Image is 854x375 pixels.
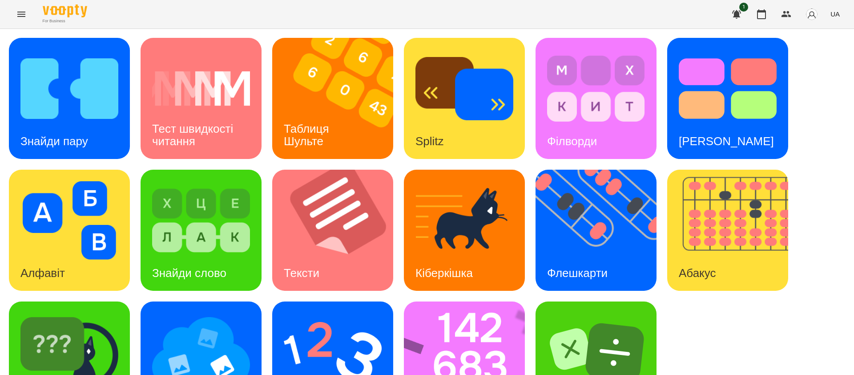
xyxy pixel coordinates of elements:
a: АлфавітАлфавіт [9,170,130,291]
h3: Splitz [415,135,444,148]
img: Тест Струпа [679,49,777,128]
span: UA [830,9,840,19]
img: Флешкарти [536,170,668,291]
img: Тексти [272,170,404,291]
img: Знайди слово [152,181,250,260]
h3: Абакус [679,266,716,280]
a: Таблиця ШультеТаблиця Шульте [272,38,393,159]
a: ФлешкартиФлешкарти [536,170,657,291]
h3: Тексти [284,266,319,280]
a: АбакусАбакус [667,170,788,291]
h3: Знайди слово [152,266,226,280]
a: Знайди паруЗнайди пару [9,38,130,159]
img: Знайди пару [20,49,118,128]
h3: Алфавіт [20,266,65,280]
img: avatar_s.png [806,8,818,20]
a: ТекстиТексти [272,170,393,291]
span: For Business [43,18,87,24]
img: Splitz [415,49,513,128]
span: 1 [739,3,748,12]
h3: Кіберкішка [415,266,473,280]
a: Знайди словоЗнайди слово [141,170,262,291]
button: UA [827,6,843,22]
a: Тест швидкості читанняТест швидкості читання [141,38,262,159]
img: Voopty Logo [43,4,87,17]
img: Філворди [547,49,645,128]
img: Кіберкішка [415,181,513,260]
h3: [PERSON_NAME] [679,135,774,148]
h3: Таблиця Шульте [284,122,332,147]
h3: Філворди [547,135,597,148]
img: Абакус [667,170,799,291]
img: Алфавіт [20,181,118,260]
h3: Знайди пару [20,135,88,148]
h3: Тест швидкості читання [152,122,236,147]
a: КіберкішкаКіберкішка [404,170,525,291]
h3: Флешкарти [547,266,608,280]
button: Menu [11,4,32,25]
img: Тест швидкості читання [152,49,250,128]
a: ФілвордиФілворди [536,38,657,159]
a: SplitzSplitz [404,38,525,159]
img: Таблиця Шульте [272,38,404,159]
a: Тест Струпа[PERSON_NAME] [667,38,788,159]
